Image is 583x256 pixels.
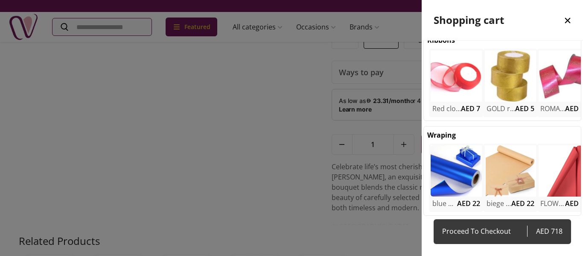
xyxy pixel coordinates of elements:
h2: GOLD ribbons [487,103,515,114]
div: uae-gifts-Red cloth gift ribbonsRed cloth gift ribbonsAED 7 [429,49,484,117]
span: AED 22 [511,198,534,209]
div: uae-gifts-blue wrappingblue wrappingAED 22 [429,144,484,212]
div: uae-gifts-GOLD ribbonsGOLD ribbonsAED 5 [483,49,538,117]
img: uae-gifts-blue wrapping [431,145,482,197]
h2: Red cloth gift ribbons [432,103,461,114]
div: uae-gifts-biege wrappingbiege wrappingAED 22 [483,144,538,212]
span: AED 7 [461,103,480,114]
h2: ROMANTIC ribbons [540,103,565,114]
img: uae-gifts-GOLD ribbons [485,50,536,102]
span: AED 22 [457,198,480,209]
a: Proceed To CheckoutAED 718 [434,219,571,244]
span: AED 718 [527,225,563,237]
img: uae-gifts-Red cloth gift ribbons [431,50,482,102]
h2: FLOWER WRAPPING RED [540,198,565,209]
img: uae-gifts-biege wrapping [485,145,536,197]
button: close [552,1,583,39]
h2: biege wrapping [487,198,511,209]
span: Proceed To Checkout [442,225,527,237]
h2: blue wrapping [432,198,457,209]
h2: Shopping cart [434,13,504,27]
h2: Wraping [427,130,456,140]
span: AED 5 [515,103,534,114]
